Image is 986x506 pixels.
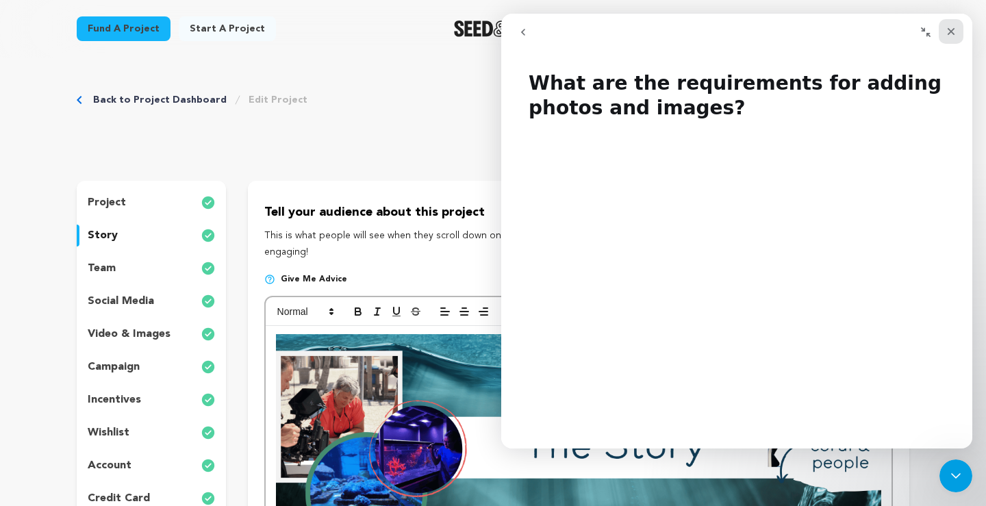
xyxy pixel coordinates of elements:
button: team [77,257,226,279]
button: video & images [77,323,226,345]
img: check-circle-full.svg [201,227,215,244]
div: Breadcrumb [77,93,307,107]
a: Seed&Spark Homepage [454,21,561,37]
button: incentives [77,389,226,411]
button: account [77,455,226,477]
button: project [77,192,226,214]
img: check-circle-full.svg [201,326,215,342]
p: Tell your audience about this project [264,203,893,223]
iframe: To enrich screen reader interactions, please activate Accessibility in Grammarly extension settings [501,14,972,448]
p: wishlist [88,425,129,441]
img: check-circle-full.svg [201,293,215,309]
p: This is what people will see when they scroll down on your campaign page, so we highly recommend ... [264,228,893,261]
button: campaign [77,356,226,378]
img: check-circle-full.svg [201,194,215,211]
p: account [88,457,131,474]
a: Edit Project [249,93,307,107]
span: Give me advice [281,274,347,285]
a: Start a project [179,16,276,41]
button: social media [77,290,226,312]
p: video & images [88,326,170,342]
iframe: To enrich screen reader interactions, please activate Accessibility in Grammarly extension settings [939,459,972,492]
a: Back to Project Dashboard [93,93,227,107]
p: incentives [88,392,141,408]
button: wishlist [77,422,226,444]
p: team [88,260,116,277]
img: check-circle-full.svg [201,425,215,441]
p: social media [88,293,154,309]
img: check-circle-full.svg [201,457,215,474]
button: story [77,225,226,246]
p: project [88,194,126,211]
img: check-circle-full.svg [201,359,215,375]
img: check-circle-full.svg [201,392,215,408]
img: help-circle.svg [264,274,275,285]
a: Fund a project [77,16,170,41]
p: story [88,227,118,244]
img: check-circle-full.svg [201,260,215,277]
img: Seed&Spark Logo Dark Mode [454,21,561,37]
p: campaign [88,359,140,375]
